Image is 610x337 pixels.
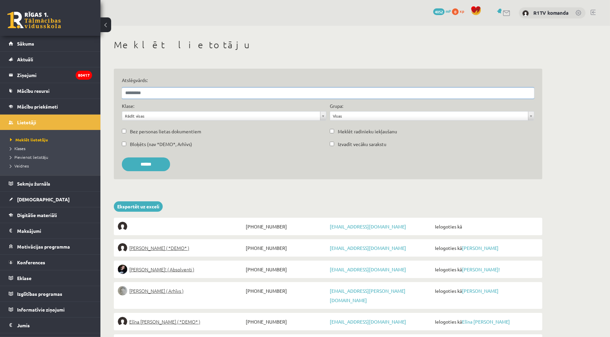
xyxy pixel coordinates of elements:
[9,255,92,270] a: Konferences
[17,181,50,187] span: Sekmju žurnāls
[452,8,467,14] a: 0 xp
[10,137,94,143] a: Meklēt lietotāju
[452,8,459,15] span: 0
[10,163,29,168] span: Veidnes
[129,243,189,253] span: [PERSON_NAME] ( *DEMO* )
[7,12,61,28] a: Rīgas 1. Tālmācības vidusskola
[330,223,406,229] a: [EMAIL_ADDRESS][DOMAIN_NAME]
[9,36,92,51] a: Sākums
[9,286,92,301] a: Izglītības programas
[17,244,70,250] span: Motivācijas programma
[118,286,244,295] a: [PERSON_NAME] ( Arhīvs )
[17,259,45,265] span: Konferences
[10,137,48,142] span: Meklēt lietotāju
[433,243,538,253] span: Ielogoties kā
[9,270,92,286] a: Eklase
[433,222,538,231] span: Ielogoties kā
[522,10,529,17] img: R1TV komanda
[462,245,499,251] a: [PERSON_NAME]
[122,112,326,120] a: Rādīt visas
[433,8,451,14] a: 4052 mP
[17,67,92,83] legend: Ziņojumi
[244,265,328,274] span: [PHONE_NUMBER]
[433,286,538,295] span: Ielogoties kā
[114,201,163,212] a: Eksportēt uz exceli
[130,128,201,135] label: Bez personas lietas dokumentiem
[330,112,534,120] a: Visas
[244,317,328,326] span: [PHONE_NUMBER]
[118,265,127,274] img: Sofija Anrio-Karlauska!
[10,154,94,160] a: Pievienot lietotāju
[244,243,328,253] span: [PHONE_NUMBER]
[9,318,92,333] a: Jumis
[118,243,244,253] a: [PERSON_NAME] ( *DEMO* )
[333,112,525,120] span: Visas
[10,146,25,151] span: Klases
[330,288,405,303] a: [EMAIL_ADDRESS][PERSON_NAME][DOMAIN_NAME]
[330,266,406,272] a: [EMAIL_ADDRESS][DOMAIN_NAME]
[125,112,317,120] span: Rādīt visas
[118,286,127,295] img: Lelde Braune
[17,307,65,313] span: Informatīvie ziņojumi
[17,223,92,239] legend: Maksājumi
[462,288,499,294] a: [PERSON_NAME]
[9,52,92,67] a: Aktuāli
[10,154,48,160] span: Pievienot lietotāju
[17,196,70,202] span: [DEMOGRAPHIC_DATA]
[129,317,200,326] span: Elīna [PERSON_NAME] ( *DEMO* )
[129,265,194,274] span: [PERSON_NAME]! ( Absolventi )
[9,239,92,254] a: Motivācijas programma
[118,317,127,326] img: Elīna Jolanta Bunce
[330,319,406,325] a: [EMAIL_ADDRESS][DOMAIN_NAME]
[122,77,534,84] label: Atslēgvārds:
[433,8,445,15] span: 4052
[17,291,62,297] span: Izglītības programas
[17,41,34,47] span: Sākums
[17,212,57,218] span: Digitālie materiāli
[114,39,542,51] h1: Meklēt lietotāju
[9,115,92,130] a: Lietotāji
[129,286,183,295] span: [PERSON_NAME] ( Arhīvs )
[462,266,500,272] a: [PERSON_NAME]!
[9,207,92,223] a: Digitālie materiāli
[17,104,58,110] span: Mācību priekšmeti
[244,222,328,231] span: [PHONE_NUMBER]
[9,67,92,83] a: Ziņojumi80417
[10,163,94,169] a: Veidnes
[338,141,386,148] label: Izvadīt vecāku sarakstu
[118,265,244,274] a: [PERSON_NAME]! ( Absolventi )
[330,245,406,251] a: [EMAIL_ADDRESS][DOMAIN_NAME]
[118,243,127,253] img: Elīna Elizabete Ancveriņa
[10,145,94,151] a: Klases
[338,128,397,135] label: Meklēt radinieku iekļaušanu
[9,192,92,207] a: [DEMOGRAPHIC_DATA]
[17,88,50,94] span: Mācību resursi
[9,99,92,114] a: Mācību priekšmeti
[533,9,568,16] a: R1TV komanda
[462,319,510,325] a: Elīna [PERSON_NAME]
[433,317,538,326] span: Ielogoties kā
[446,8,451,14] span: mP
[17,322,30,328] span: Jumis
[17,119,36,125] span: Lietotāji
[9,223,92,239] a: Maksājumi
[17,275,31,281] span: Eklase
[9,176,92,191] a: Sekmju žurnāls
[130,141,192,148] label: Bloķēts (nav *DEMO*, Arhīvs)
[460,8,464,14] span: xp
[76,71,92,80] i: 80417
[118,317,244,326] a: Elīna [PERSON_NAME] ( *DEMO* )
[433,265,538,274] span: Ielogoties kā
[330,103,343,110] label: Grupa:
[9,302,92,317] a: Informatīvie ziņojumi
[9,83,92,98] a: Mācību resursi
[244,286,328,295] span: [PHONE_NUMBER]
[122,103,134,110] label: Klase:
[17,56,33,62] span: Aktuāli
